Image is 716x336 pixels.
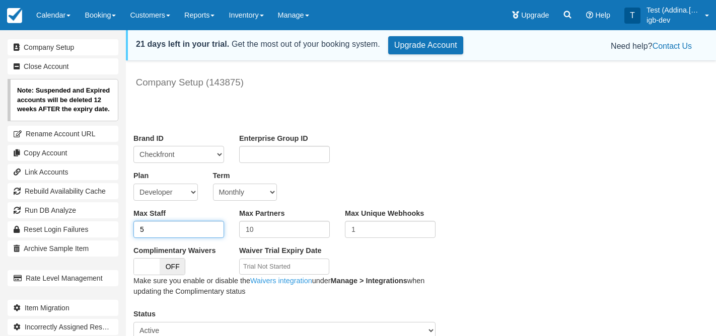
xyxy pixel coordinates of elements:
[479,40,692,52] div: Need help?
[8,39,118,55] a: Company Setup
[133,309,156,319] label: Status
[388,36,463,54] a: Upgrade Account
[8,300,118,316] a: Item Migration
[133,276,436,296] p: Make sure you enable or disable the under when updating the Complimentary status
[8,58,118,74] a: Close Account
[160,259,185,275] span: OFF
[8,183,118,199] a: Rebuild Availability Cache
[8,319,118,335] a: Incorrectly Assigned Resources
[8,202,118,218] a: Run DB Analyze
[330,277,407,285] b: Manage > Integrations
[250,277,312,285] a: Waivers integration
[213,171,230,181] label: Term
[8,79,118,121] p: Note: Suspended and Expired accounts will be deleted 12 weeks AFTER the expiry date.
[239,133,308,144] label: Enterprise Group ID
[647,5,699,15] p: Test (Addina.[PERSON_NAME])
[239,245,321,256] label: Waiver Trial Expiry Date
[7,8,22,23] img: checkfront-main-nav-mini-logo.png
[521,11,549,19] span: Upgrade
[653,40,692,52] button: Contact Us
[133,245,224,270] span: Complimentary Waivers
[239,259,329,275] input: Trial Not Started
[8,240,118,257] a: Archive Sample Item
[8,126,118,142] a: Rename Account URL
[595,11,610,19] span: Help
[345,208,424,219] label: Max Unique Webhooks
[8,145,118,161] a: Copy Account
[133,73,656,91] h3: Company Setup (143875)
[8,164,118,180] a: Link Accounts
[133,171,149,181] label: Plan
[647,15,699,25] p: igb-dev
[8,221,118,237] a: Reset Login Failures
[136,38,380,50] div: Get the most out of your booking system.
[8,270,118,286] a: Rate Level Management
[133,208,166,219] label: Max Staff
[133,245,224,256] label: Complimentary Waivers
[624,8,640,24] div: T
[133,133,164,144] label: Brand ID
[136,40,229,48] strong: 21 days left in your trial.
[239,208,284,219] label: Max Partners
[586,12,593,19] i: Help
